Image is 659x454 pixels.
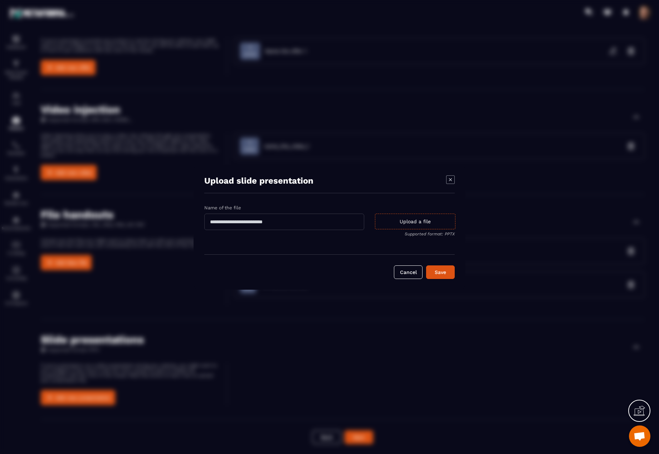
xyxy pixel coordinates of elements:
[204,175,313,185] p: Upload slide presentation
[375,214,455,229] div: Upload a file
[431,269,450,276] div: Save
[204,205,241,210] label: Name of the file
[629,425,650,447] div: Open chat
[375,231,455,236] p: Supported format: PPTX
[426,265,455,279] button: Save
[394,265,423,279] button: Cancel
